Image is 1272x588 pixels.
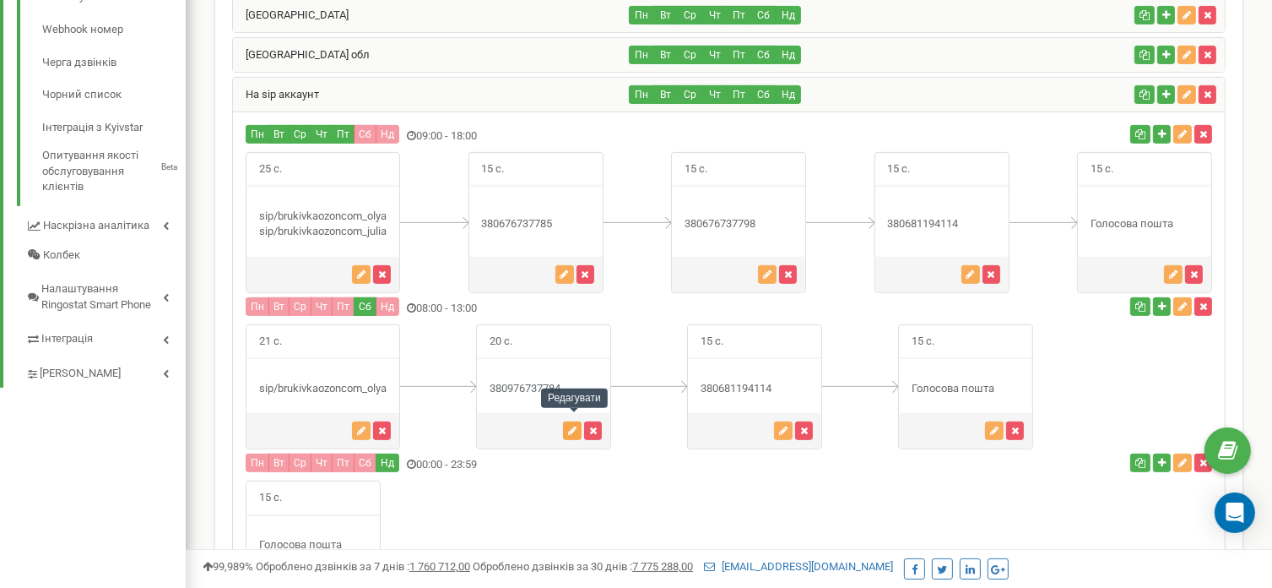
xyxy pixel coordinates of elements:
button: Ср [678,85,703,104]
span: 99,989% [203,560,253,573]
button: Нд [376,454,399,472]
button: Ср [289,297,311,316]
button: Ср [289,454,311,472]
div: 08:00 - 13:00 [233,297,894,320]
button: Вт [268,125,290,144]
span: 20 с. [477,325,525,358]
button: Сб [354,125,376,144]
a: Черга дзвінків [42,46,186,79]
button: Сб [354,297,376,316]
span: Оброблено дзвінків за 7 днів : [256,560,470,573]
button: Нд [776,46,801,64]
button: Пт [727,46,752,64]
div: 380681194114 [688,381,821,397]
button: Ср [289,125,311,144]
button: Пт [727,6,752,24]
u: 7 775 288,00 [632,560,693,573]
a: Інтеграція [25,319,186,354]
a: [GEOGRAPHIC_DATA] обл [233,48,370,61]
a: Наскрізна аналітика [25,206,186,241]
button: Пт [332,297,355,316]
button: Пн [246,125,269,144]
div: Редагувати [541,389,608,408]
span: 15 с. [899,325,947,358]
a: Налаштування Ringostat Smart Phone [25,269,186,319]
div: sip/brukivkaozoncom_olya sip/brukivkaozoncom_julia [246,209,399,240]
div: Голосова пошта [899,381,1032,397]
span: Наскрізна аналітика [43,218,149,234]
button: Сб [751,85,777,104]
button: Пт [727,85,752,104]
span: 25 с. [246,153,295,186]
button: Чт [311,454,333,472]
button: Чт [311,125,333,144]
span: 15 с. [1078,153,1126,186]
button: Нд [376,125,399,144]
span: Колбек [43,248,80,264]
div: sip/brukivkaozoncom_olya [246,381,399,397]
button: Вт [653,85,679,104]
button: Пт [332,125,355,144]
div: Open Intercom Messenger [1215,493,1255,533]
button: Ср [678,6,703,24]
span: 21 с. [246,325,295,358]
button: Ср [678,46,703,64]
button: Нд [376,297,399,316]
button: Пн [629,46,654,64]
button: Нд [776,6,801,24]
span: Налаштування Ringostat Smart Phone [41,281,163,313]
button: Пт [332,454,355,472]
button: Пн [629,6,654,24]
div: Голосова пошта [1078,216,1211,232]
a: На sip аккаунт [233,88,319,101]
span: Оброблено дзвінків за 30 днів : [473,560,693,573]
span: 15 с. [672,153,720,186]
button: Нд [776,85,801,104]
button: Сб [751,6,777,24]
button: Сб [354,454,376,472]
button: Пн [246,454,269,472]
div: 380676737785 [469,216,603,232]
span: 15 с. [246,482,295,514]
button: Пн [629,85,654,104]
button: Чт [702,46,728,64]
a: Колбек [25,241,186,270]
a: [EMAIL_ADDRESS][DOMAIN_NAME] [704,560,893,573]
div: 00:00 - 23:59 [233,454,894,476]
span: 15 с. [469,153,517,186]
div: 380976737784 [477,381,610,397]
a: [GEOGRAPHIC_DATA] [233,8,349,21]
button: Сб [751,46,777,64]
span: 15 с. [688,325,736,358]
a: Webhook номер [42,14,186,46]
a: Інтеграція з Kyivstar [42,112,186,144]
span: 15 с. [875,153,923,186]
button: Вт [653,6,679,24]
a: [PERSON_NAME] [25,354,186,389]
div: Голосова пошта [246,537,380,553]
button: Вт [268,454,290,472]
div: 380676737798 [672,216,805,232]
u: 1 760 712,00 [409,560,470,573]
div: 09:00 - 18:00 [233,125,894,148]
button: Чт [311,297,333,316]
span: [PERSON_NAME] [40,366,121,382]
button: Вт [653,46,679,64]
a: Опитування якості обслуговування клієнтівBeta [42,144,186,195]
button: Чт [702,85,728,104]
span: Інтеграція [41,331,93,347]
div: 380681194114 [875,216,1009,232]
button: Пн [246,297,269,316]
button: Чт [702,6,728,24]
a: Чорний список [42,79,186,112]
button: Вт [268,297,290,316]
